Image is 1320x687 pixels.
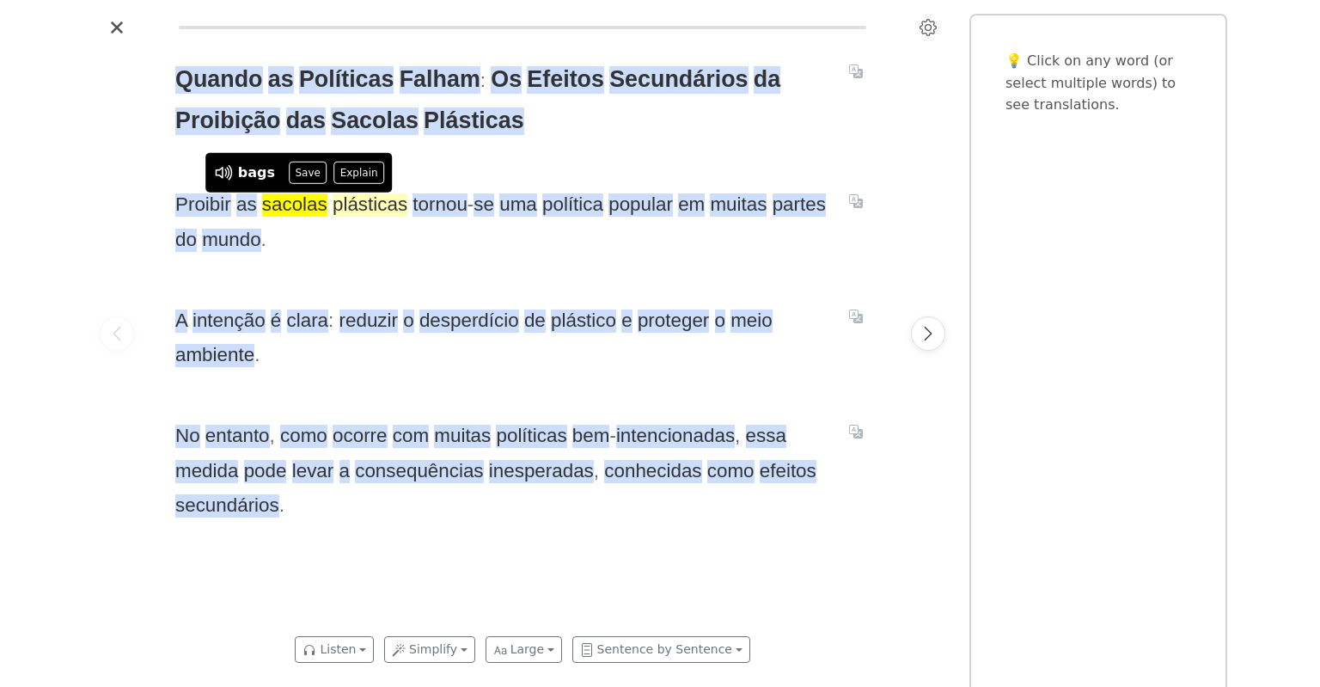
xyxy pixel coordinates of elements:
span: No [175,425,200,448]
span: : [480,70,486,91]
span: , [594,460,599,482]
button: Previous page [100,316,134,351]
span: ambiente [175,344,254,367]
button: Large [486,636,562,663]
span: política [542,193,603,217]
span: desperdício [419,310,519,333]
span: inesperadas [489,460,594,483]
span: reduzir [339,310,398,333]
span: Falham [400,66,480,94]
span: intencionadas [616,425,735,448]
span: a [339,460,350,483]
span: Os [491,66,522,94]
span: o [403,310,413,333]
span: Efeitos [527,66,604,94]
span: muitas [710,193,767,217]
span: intenção [192,310,266,333]
span: mundo [202,229,260,252]
span: medida [175,460,238,483]
span: Políticas [299,66,394,94]
button: Translate sentence [842,61,870,82]
div: bags [238,163,275,183]
span: é [271,310,281,333]
span: bem [572,425,610,448]
span: sacolas [262,193,327,217]
span: políticas [496,425,566,448]
span: plástico [551,310,616,333]
span: tornou [412,193,467,217]
span: do [175,229,197,252]
button: Translate sentence [842,190,870,211]
span: Quando [175,66,263,94]
span: como [280,425,327,448]
span: clara [287,310,329,333]
span: efeitos [760,460,816,483]
span: . [279,494,284,516]
span: Secundários [609,66,748,94]
button: Save [289,162,327,184]
button: Close [103,14,131,41]
span: essa [746,425,786,448]
span: ocorre [333,425,387,448]
span: conhecidas [604,460,701,483]
span: . [261,229,266,250]
button: Translate sentence [842,306,870,327]
span: popular [608,193,673,217]
button: Translate sentence [842,421,870,442]
span: com [393,425,429,448]
span: - [609,425,615,446]
button: Listen [295,636,374,663]
span: se [474,193,494,217]
span: meio [730,310,773,333]
span: das [286,107,326,135]
span: o [715,310,725,333]
span: como [707,460,755,483]
span: , [735,425,740,446]
span: secundários [175,494,279,518]
span: : [328,310,333,331]
button: Simplify [384,636,475,663]
span: uma [499,193,537,217]
p: 💡 Click on any word (or select multiple words) to see translations. [1005,50,1191,116]
span: Proibição [175,107,280,135]
span: Sacolas [331,107,419,135]
span: , [270,425,275,446]
span: proteger [638,310,709,333]
span: A [175,310,187,333]
span: pode [244,460,287,483]
span: consequências [355,460,483,483]
button: Sentence by Sentence [572,636,750,663]
span: as [268,66,294,94]
span: Plásticas [424,107,524,135]
span: . [254,344,260,365]
span: partes [773,193,826,217]
span: plásticas [333,193,407,217]
span: de [524,310,546,333]
button: Settings [914,14,942,41]
span: Proibir [175,193,231,217]
span: em [678,193,705,217]
span: e [621,310,632,333]
button: Explain [333,162,384,184]
div: Reading progress [179,26,866,29]
button: Next page [911,316,945,351]
span: muitas [434,425,491,448]
span: da [754,66,780,94]
span: entanto [205,425,270,448]
span: - [467,193,474,215]
span: as [236,193,257,217]
span: levar [292,460,334,483]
